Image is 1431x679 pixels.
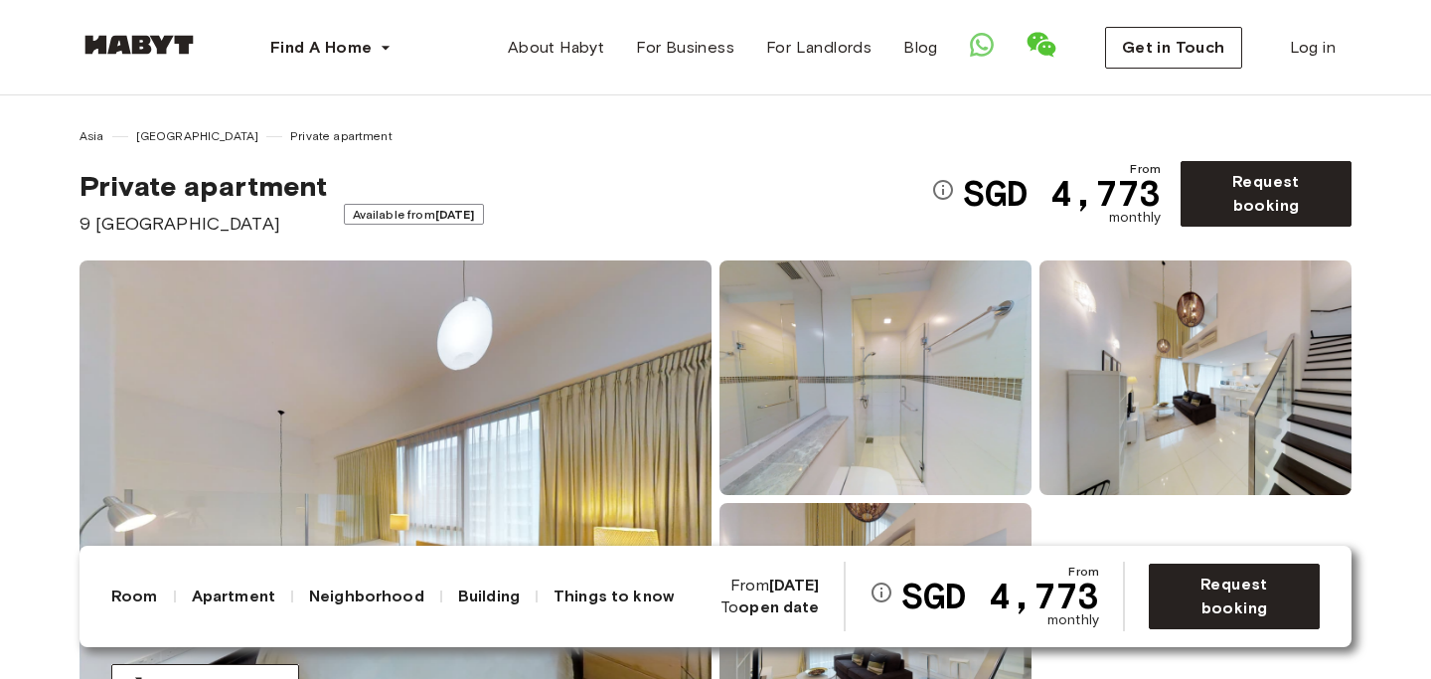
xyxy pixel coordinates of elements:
button: Find A Home [254,28,407,68]
span: Private apartment [79,169,328,203]
svg: Check cost overview for full prices. Please note that discounts apply to new joiners only and the... [870,581,893,604]
a: About Habyt [492,28,620,68]
a: Blog [887,28,954,68]
a: Show WeChat QR Code [1026,29,1057,68]
span: monthly [1109,208,1161,228]
a: Log in [1274,28,1351,68]
span: Get in Touch [1122,36,1225,60]
span: Asia [79,127,104,145]
b: [DATE] [435,207,475,222]
span: Room [111,585,158,608]
span: Blog [903,36,938,60]
b: open date [738,597,819,616]
a: For Business [620,28,750,68]
span: For Landlords [766,36,872,60]
span: SGD 4,773 [901,581,1099,610]
span: SGD 4,773 [963,178,1161,208]
a: Open WhatsApp [970,33,994,64]
span: Things to know [554,585,674,608]
img: Habyt [79,35,199,55]
svg: Check cost overview for full prices. Please note that discounts apply to new joiners only and the... [931,178,955,202]
a: For Landlords [750,28,887,68]
img: room-image [719,260,1032,495]
span: About Habyt [508,36,604,60]
span: Available from [344,204,484,225]
span: Private apartment [290,127,393,145]
span: Find A Home [270,36,372,60]
span: From [1068,563,1099,581]
span: Request booking [1166,573,1303,620]
span: Apartment [192,585,275,608]
span: Request booking [1197,170,1335,218]
span: Building [458,585,520,608]
span: For Business [636,36,734,60]
span: [GEOGRAPHIC_DATA] [136,127,259,145]
b: [DATE] [769,576,820,594]
button: Request booking [1149,564,1320,629]
span: From [1130,160,1161,178]
img: room-image [1039,260,1351,495]
span: 9 [GEOGRAPHIC_DATA] [79,211,328,237]
span: Neighborhood [309,585,424,608]
span: From [730,575,820,596]
span: monthly [1047,610,1099,630]
span: Log in [1290,36,1336,60]
button: Get in Touch [1105,27,1242,69]
span: To [720,596,820,618]
button: Request booking [1181,161,1351,227]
